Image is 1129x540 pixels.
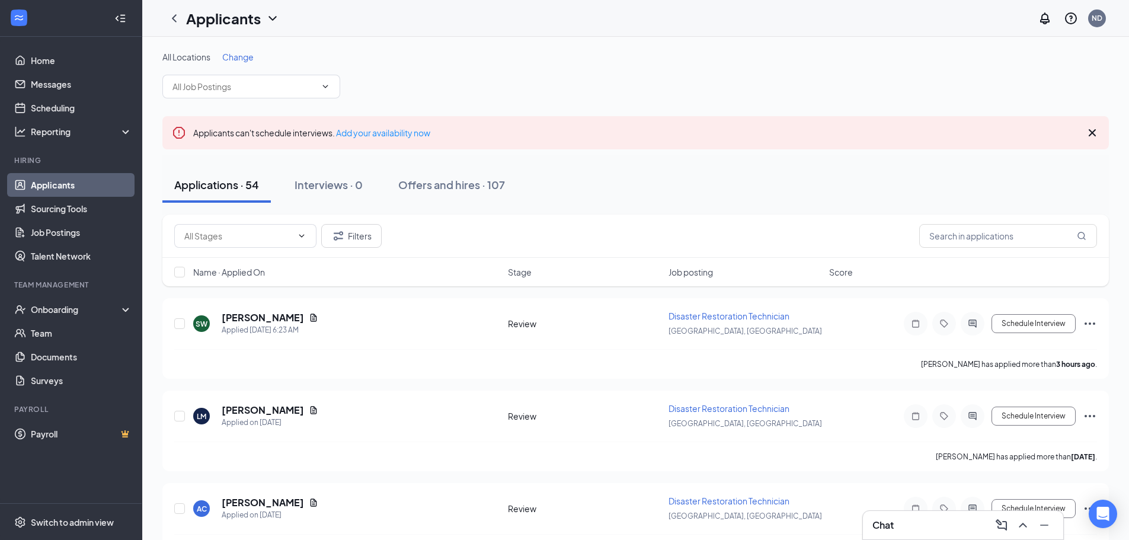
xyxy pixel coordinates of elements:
p: [PERSON_NAME] has applied more than . [921,359,1097,369]
div: Onboarding [31,303,122,315]
button: Filter Filters [321,224,382,248]
svg: Note [909,411,923,421]
a: Applicants [31,173,132,197]
span: Stage [508,266,532,278]
svg: ChevronUp [1016,518,1030,532]
svg: Ellipses [1083,317,1097,331]
svg: ComposeMessage [994,518,1009,532]
div: Applied [DATE] 6:23 AM [222,324,318,336]
input: All Stages [184,229,292,242]
span: [GEOGRAPHIC_DATA], [GEOGRAPHIC_DATA] [669,419,822,428]
svg: ChevronDown [321,82,330,91]
div: Switch to admin view [31,516,114,528]
div: Applications · 54 [174,177,259,192]
svg: WorkstreamLogo [13,12,25,24]
svg: ActiveChat [965,504,980,513]
a: Scheduling [31,96,132,120]
a: Talent Network [31,244,132,268]
svg: ChevronDown [266,11,280,25]
span: Change [222,52,254,62]
svg: Document [309,405,318,415]
div: Payroll [14,404,130,414]
div: Applied on [DATE] [222,509,318,521]
span: Name · Applied On [193,266,265,278]
div: Hiring [14,155,130,165]
div: Team Management [14,280,130,290]
h3: Chat [872,519,894,532]
span: Applicants can't schedule interviews. [193,127,430,138]
span: [GEOGRAPHIC_DATA], [GEOGRAPHIC_DATA] [669,512,822,520]
span: Disaster Restoration Technician [669,311,789,321]
h5: [PERSON_NAME] [222,311,304,324]
svg: Filter [331,229,346,243]
p: [PERSON_NAME] has applied more than . [936,452,1097,462]
div: Open Intercom Messenger [1089,500,1117,528]
b: 3 hours ago [1056,360,1095,369]
svg: ChevronDown [297,231,306,241]
svg: Note [909,504,923,513]
div: Reporting [31,126,133,138]
h1: Applicants [186,8,261,28]
h5: [PERSON_NAME] [222,404,304,417]
svg: QuestionInfo [1064,11,1078,25]
span: All Locations [162,52,210,62]
svg: ChevronLeft [167,11,181,25]
a: Messages [31,72,132,96]
div: Interviews · 0 [295,177,363,192]
svg: Ellipses [1083,409,1097,423]
div: Review [508,503,661,515]
b: [DATE] [1071,452,1095,461]
div: SW [196,319,207,329]
input: All Job Postings [172,80,316,93]
svg: Document [309,498,318,507]
a: Job Postings [31,221,132,244]
svg: Notifications [1038,11,1052,25]
a: Surveys [31,369,132,392]
div: ND [1092,13,1102,23]
svg: Tag [937,319,951,328]
button: Schedule Interview [992,407,1076,426]
svg: Collapse [114,12,126,24]
svg: Note [909,319,923,328]
div: AC [197,504,207,514]
svg: Tag [937,411,951,421]
div: Applied on [DATE] [222,417,318,429]
a: Add your availability now [336,127,430,138]
svg: Analysis [14,126,26,138]
button: ChevronUp [1013,516,1032,535]
button: Schedule Interview [992,499,1076,518]
div: Review [508,318,661,330]
svg: Document [309,313,318,322]
svg: Settings [14,516,26,528]
span: Score [829,266,853,278]
span: Disaster Restoration Technician [669,403,789,414]
h5: [PERSON_NAME] [222,496,304,509]
button: Minimize [1035,516,1054,535]
a: Home [31,49,132,72]
svg: Cross [1085,126,1099,140]
span: Job posting [669,266,713,278]
a: Team [31,321,132,345]
span: [GEOGRAPHIC_DATA], [GEOGRAPHIC_DATA] [669,327,822,335]
svg: Tag [937,504,951,513]
svg: ActiveChat [965,319,980,328]
div: Review [508,410,661,422]
svg: Minimize [1037,518,1051,532]
button: ComposeMessage [992,516,1011,535]
svg: Ellipses [1083,501,1097,516]
div: LM [197,411,206,421]
input: Search in applications [919,224,1097,248]
span: Disaster Restoration Technician [669,496,789,506]
svg: ActiveChat [965,411,980,421]
a: Sourcing Tools [31,197,132,221]
div: Offers and hires · 107 [398,177,505,192]
svg: MagnifyingGlass [1077,231,1086,241]
a: PayrollCrown [31,422,132,446]
a: Documents [31,345,132,369]
button: Schedule Interview [992,314,1076,333]
svg: Error [172,126,186,140]
svg: UserCheck [14,303,26,315]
